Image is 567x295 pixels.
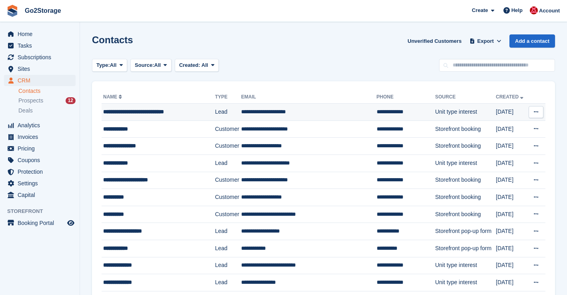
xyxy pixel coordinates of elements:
[468,34,503,48] button: Export
[18,40,66,51] span: Tasks
[4,155,76,166] a: menu
[110,61,117,69] span: All
[496,223,527,240] td: [DATE]
[7,207,80,215] span: Storefront
[18,131,66,142] span: Invoices
[477,37,494,45] span: Export
[215,120,241,138] td: Customer
[18,28,66,40] span: Home
[511,6,523,14] span: Help
[4,166,76,177] a: menu
[496,155,527,172] td: [DATE]
[18,75,66,86] span: CRM
[215,189,241,206] td: Customer
[202,62,208,68] span: All
[509,34,555,48] a: Add a contact
[18,107,33,114] span: Deals
[530,6,538,14] img: James Pearson
[496,120,527,138] td: [DATE]
[130,59,172,72] button: Source: All
[472,6,488,14] span: Create
[179,62,200,68] span: Created:
[4,75,76,86] a: menu
[404,34,465,48] a: Unverified Customers
[435,206,496,223] td: Storefront booking
[18,189,66,201] span: Capital
[496,189,527,206] td: [DATE]
[435,274,496,291] td: Unit type interest
[4,28,76,40] a: menu
[435,155,496,172] td: Unit type interest
[215,206,241,223] td: Customer
[4,131,76,142] a: menu
[4,52,76,63] a: menu
[18,120,66,131] span: Analytics
[18,106,76,115] a: Deals
[4,120,76,131] a: menu
[215,240,241,257] td: Lead
[18,87,76,95] a: Contacts
[4,178,76,189] a: menu
[135,61,154,69] span: Source:
[96,61,110,69] span: Type:
[215,274,241,291] td: Lead
[435,91,496,104] th: Source
[215,257,241,274] td: Lead
[4,143,76,154] a: menu
[18,63,66,74] span: Sites
[496,104,527,121] td: [DATE]
[496,257,527,274] td: [DATE]
[4,63,76,74] a: menu
[18,52,66,63] span: Subscriptions
[377,91,435,104] th: Phone
[215,172,241,189] td: Customer
[18,178,66,189] span: Settings
[103,94,124,100] a: Name
[18,97,43,104] span: Prospects
[496,172,527,189] td: [DATE]
[18,96,76,105] a: Prospects 12
[66,218,76,228] a: Preview store
[215,138,241,155] td: Customer
[66,97,76,104] div: 12
[435,104,496,121] td: Unit type interest
[18,166,66,177] span: Protection
[92,34,133,45] h1: Contacts
[496,274,527,291] td: [DATE]
[92,59,127,72] button: Type: All
[215,223,241,240] td: Lead
[4,40,76,51] a: menu
[215,91,241,104] th: Type
[175,59,219,72] button: Created: All
[539,7,560,15] span: Account
[215,155,241,172] td: Lead
[22,4,64,17] a: Go2Storage
[435,172,496,189] td: Storefront booking
[18,143,66,154] span: Pricing
[435,257,496,274] td: Unit type interest
[18,155,66,166] span: Coupons
[496,138,527,155] td: [DATE]
[435,138,496,155] td: Storefront booking
[4,189,76,201] a: menu
[154,61,161,69] span: All
[496,94,525,100] a: Created
[496,206,527,223] td: [DATE]
[435,189,496,206] td: Storefront booking
[18,217,66,229] span: Booking Portal
[496,240,527,257] td: [DATE]
[241,91,377,104] th: Email
[435,120,496,138] td: Storefront booking
[435,223,496,240] td: Storefront pop-up form
[215,104,241,121] td: Lead
[435,240,496,257] td: Storefront pop-up form
[6,5,18,17] img: stora-icon-8386f47178a22dfd0bd8f6a31ec36ba5ce8667c1dd55bd0f319d3a0aa187defe.svg
[4,217,76,229] a: menu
